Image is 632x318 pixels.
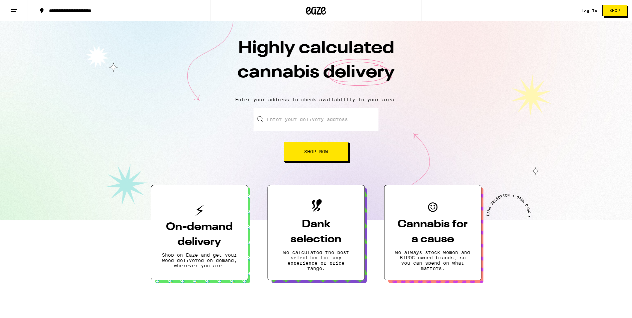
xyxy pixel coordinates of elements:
button: Shop Now [284,142,348,162]
button: Dank selectionWe calculated the best selection for any experience or price range. [268,185,365,280]
span: Shop Now [304,149,328,154]
h3: On-demand delivery [162,220,237,250]
p: Shop on Eaze and get your weed delivered on demand, wherever you are. [162,252,237,268]
a: Shop [597,5,632,16]
button: Shop [602,5,627,16]
p: We always stock women and BIPOC owned brands, so you can spend on what matters. [395,250,470,271]
button: On-demand deliveryShop on Eaze and get your weed delivered on demand, wherever you are. [151,185,248,280]
input: Enter your delivery address [254,108,378,131]
button: Cannabis for a causeWe always stock women and BIPOC owned brands, so you can spend on what matters. [384,185,481,280]
h1: Highly calculated cannabis delivery [200,36,433,92]
h3: Dank selection [279,217,354,247]
p: We calculated the best selection for any experience or price range. [279,250,354,271]
h3: Cannabis for a cause [395,217,470,247]
p: Enter your address to check availability in your area. [7,97,625,102]
span: Shop [609,9,620,13]
a: Log In [581,9,597,13]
